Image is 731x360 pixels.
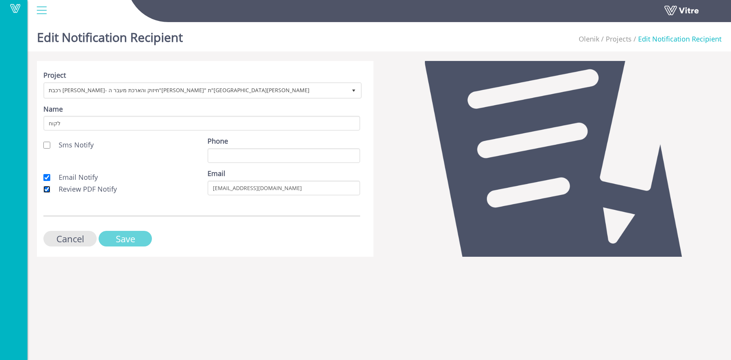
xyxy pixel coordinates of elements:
[51,140,94,150] label: Sms Notify
[43,70,66,80] label: Project
[45,83,347,97] span: רכבת [PERSON_NAME]- חיזוק והארכת מעבר ה"[PERSON_NAME]" ת"[GEOGRAPHIC_DATA][PERSON_NAME]
[579,34,599,43] span: 237
[207,136,228,146] label: Phone
[43,231,97,246] input: Cancel
[99,231,152,246] input: Save
[43,186,50,193] input: Review PDF Notify
[43,142,50,149] input: Sms Notify
[37,19,183,51] h1: Edit Notification Recipient
[632,34,721,44] li: Edit Notification Recipient
[43,104,63,114] label: Name
[51,184,117,194] label: Review PDF Notify
[606,34,632,43] a: Projects
[43,174,50,181] input: Email Notify
[347,83,361,97] span: select
[51,173,98,182] label: Email Notify
[207,169,225,179] label: Email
